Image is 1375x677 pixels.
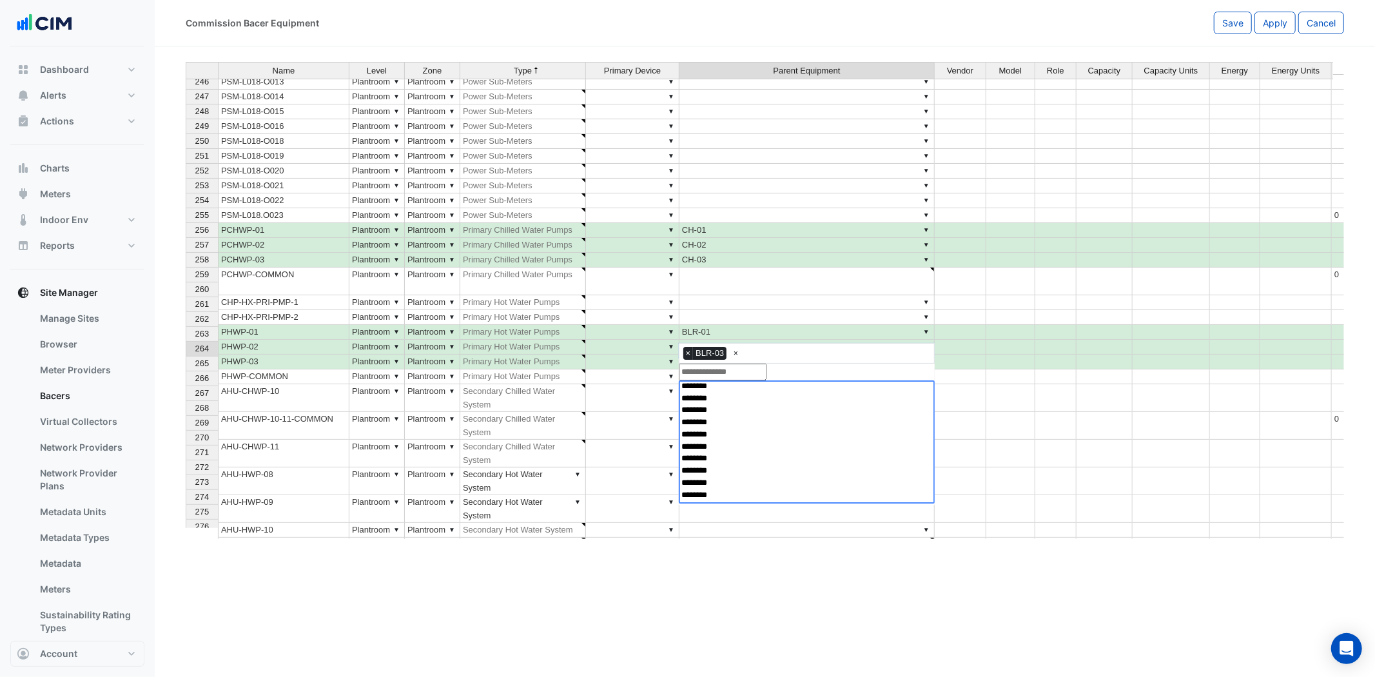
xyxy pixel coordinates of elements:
td: Secondary Hot Water System [460,467,586,495]
span: 246 [195,77,210,86]
span: 268 [195,403,210,413]
span: × [683,347,694,360]
td: PSM-L018-O018 [218,134,349,149]
td: Plantroom [405,295,460,310]
a: Metadata Units [30,499,144,525]
div: ▼ [391,179,402,192]
div: ▼ [391,223,402,237]
span: Capacity [1088,66,1121,75]
td: Plantroom [349,538,405,565]
div: ▼ [391,193,402,207]
td: AHU-HWP-09 [218,495,349,523]
div: ▼ [391,440,402,453]
td: Plantroom [405,268,460,295]
div: ▼ [447,412,457,426]
div: ▼ [921,325,931,338]
button: Save [1214,12,1252,34]
button: Meters [10,181,144,207]
span: Zone [423,66,442,75]
div: ▼ [447,75,457,88]
td: Plantroom [405,179,460,193]
div: ▼ [391,295,402,309]
button: Indoor Env [10,207,144,233]
div: ▼ [666,268,676,281]
div: ▼ [666,369,676,383]
app-icon: Reports [17,239,30,252]
button: Actions [10,108,144,134]
td: Plantroom [349,134,405,149]
td: Plantroom [405,238,460,253]
td: Power Sub-Meters [460,90,586,104]
div: ▼ [666,119,676,133]
td: Primary Hot Water Pumps [460,310,586,325]
a: Browser [30,331,144,357]
div: ▼ [447,295,457,309]
span: 271 [195,447,210,457]
td: BLR-02 [679,340,935,355]
div: ▼ [666,75,676,88]
td: Power Sub-Meters [460,208,586,223]
span: BLR-03 [693,347,727,360]
div: ▼ [921,310,931,324]
span: 258 [195,255,210,264]
span: 247 [195,92,210,101]
td: Plantroom [349,523,405,538]
td: Plantroom [349,253,405,268]
td: PSM-L018-O019 [218,149,349,164]
div: ▼ [921,75,931,88]
div: ▼ [666,412,676,426]
td: Plantroom [405,325,460,340]
td: Power Sub-Meters [460,134,586,149]
span: 261 [195,299,210,309]
app-icon: Alerts [17,89,30,102]
div: ▼ [921,208,931,222]
div: ▼ [391,412,402,426]
span: 252 [195,166,210,175]
td: Plantroom [349,149,405,164]
td: Plantroom [349,384,405,412]
app-icon: Actions [17,115,30,128]
td: Plantroom [405,440,460,467]
td: PSM-L018.O023 [218,208,349,223]
a: Network Provider Plans [30,460,144,499]
span: 267 [195,388,210,398]
td: Secondary Hot Water System [460,495,586,523]
div: ▼ [572,495,583,509]
td: Plantroom [349,325,405,340]
td: Plantroom [405,164,460,179]
td: PSM-L018-O022 [218,193,349,208]
td: Plantroom [405,253,460,268]
span: 257 [195,240,210,250]
td: CHP-HX-PRI-PMP-2 [218,310,349,325]
td: PHWP-01 [218,325,349,340]
td: Plantroom [405,467,460,495]
div: ▼ [666,340,676,353]
td: PCHWP-02 [218,238,349,253]
td: PSM-L018-O020 [218,164,349,179]
div: ▼ [447,193,457,207]
div: ▼ [921,164,931,177]
div: ▼ [666,495,676,509]
td: Primary Chilled Water Pumps [460,238,586,253]
td: Plantroom [349,193,405,208]
td: Plantroom [405,384,460,412]
span: 260 [195,284,210,294]
button: Dashboard [10,57,144,83]
span: 250 [195,136,210,146]
span: 265 [195,358,210,368]
span: 259 [195,270,210,279]
td: PHWP-03 [218,355,349,369]
td: PSM-L018-O013 [218,75,349,90]
td: Power Sub-Meters [460,193,586,208]
div: ▼ [447,164,457,177]
td: Plantroom [405,208,460,223]
div: ▼ [391,253,402,266]
td: Plantroom [405,412,460,440]
td: CH-02 [679,238,935,253]
span: Energy [1222,66,1248,75]
app-icon: Dashboard [17,63,30,76]
span: Role [1047,66,1064,75]
span: 248 [195,106,210,116]
td: Plantroom [349,104,405,119]
span: Parent Equipment [773,66,840,75]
